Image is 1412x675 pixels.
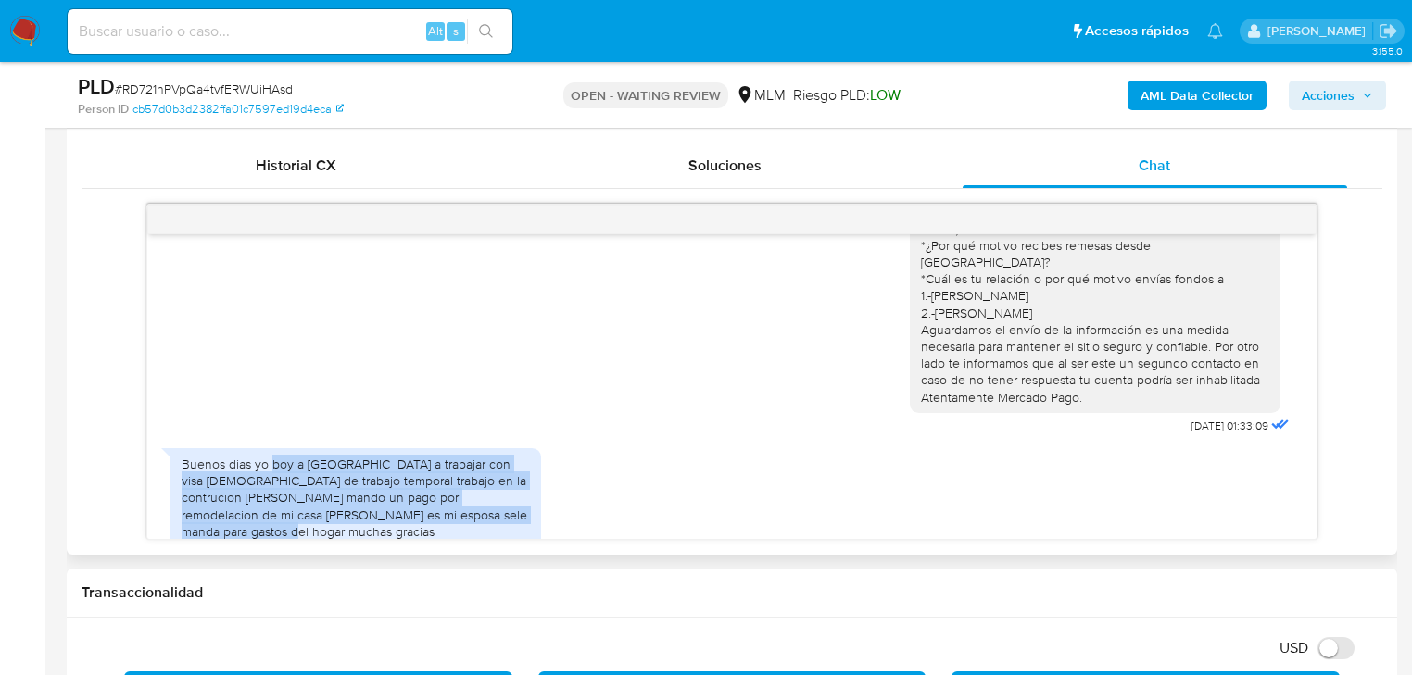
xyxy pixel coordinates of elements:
[563,82,728,108] p: OPEN - WAITING REVIEW
[1207,23,1223,39] a: Notificaciones
[453,22,459,40] span: s
[1085,21,1189,41] span: Accesos rápidos
[870,84,901,106] span: LOW
[467,19,505,44] button: search-icon
[1128,81,1267,110] button: AML Data Collector
[78,101,129,118] b: Person ID
[115,80,293,98] span: # RD721hPVpQa4tvfERWUiHAsd
[68,19,512,44] input: Buscar usuario o caso...
[1267,22,1372,40] p: erika.juarez@mercadolibre.com.mx
[688,155,762,176] span: Soluciones
[82,583,1382,602] h1: Transaccionalidad
[1139,155,1170,176] span: Chat
[1379,21,1398,41] a: Salir
[736,85,786,106] div: MLM
[921,119,1269,406] div: Estimado [PERSON_NAME] se ha identificado un cambio en el uso habitual de tu cuenta para garantiz...
[1302,81,1355,110] span: Acciones
[1191,419,1268,433] span: [DATE] 01:33:09
[182,456,530,540] div: Buenos dias yo boy a [GEOGRAPHIC_DATA] a trabajar con visa [DEMOGRAPHIC_DATA] de trabajo temporal...
[256,155,336,176] span: Historial CX
[1141,81,1254,110] b: AML Data Collector
[793,85,901,106] span: Riesgo PLD:
[428,22,443,40] span: Alt
[1289,81,1386,110] button: Acciones
[78,71,115,101] b: PLD
[1372,44,1403,58] span: 3.155.0
[132,101,344,118] a: cb57d0b3d2382ffa01c7597ed19d4eca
